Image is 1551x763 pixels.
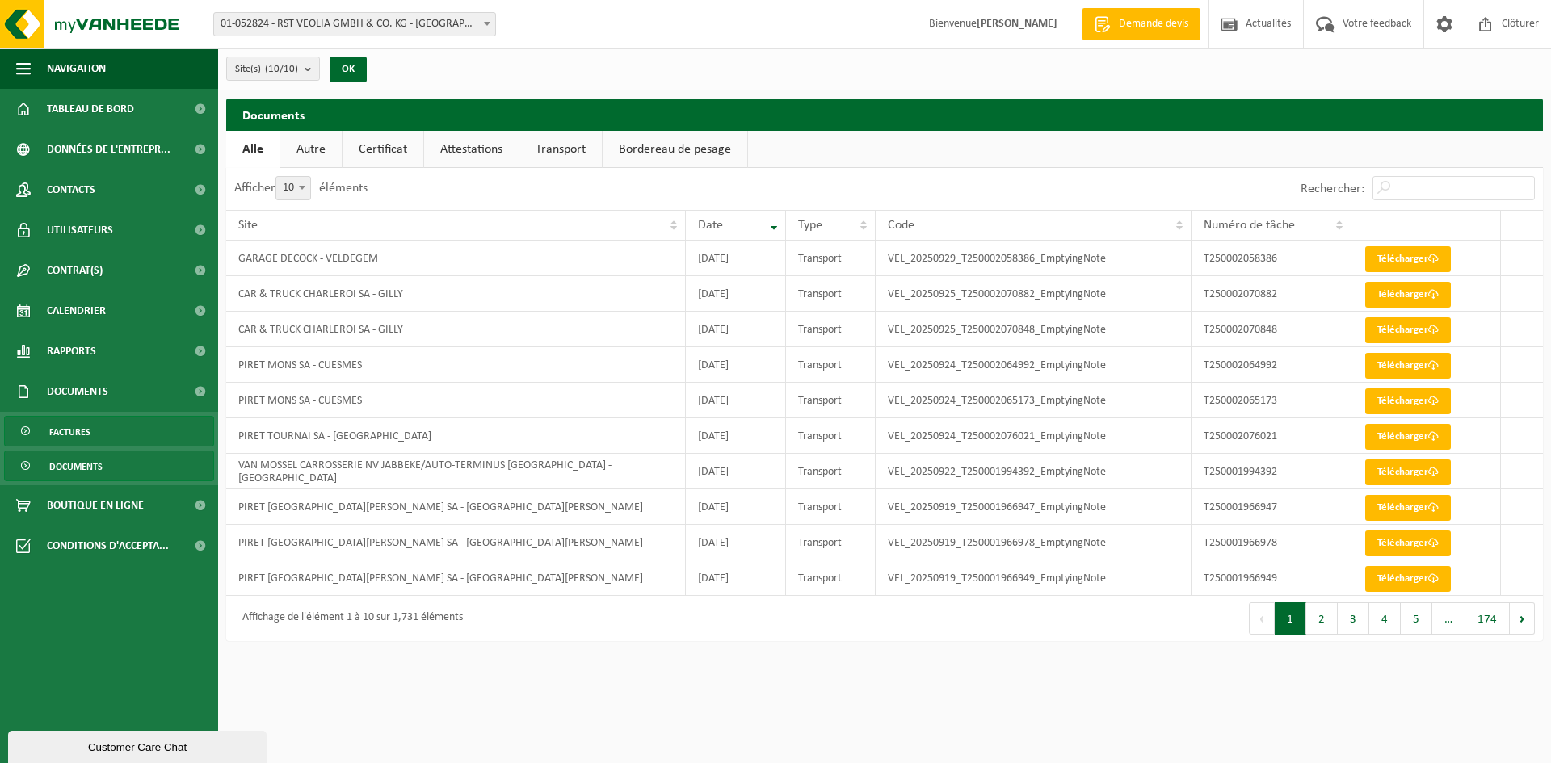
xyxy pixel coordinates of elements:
span: Contrat(s) [47,250,103,291]
div: Affichage de l'élément 1 à 10 sur 1,731 éléments [234,604,463,633]
td: CAR & TRUCK CHARLEROI SA - GILLY [226,312,686,347]
td: GARAGE DECOCK - VELDEGEM [226,241,686,276]
td: VEL_20250925_T250002070848_EmptyingNote [876,312,1192,347]
button: Previous [1249,602,1275,635]
a: Demande devis [1082,8,1200,40]
a: Télécharger [1365,530,1451,556]
a: Attestations [424,131,519,168]
td: T250001966978 [1192,525,1352,560]
span: Date [698,219,723,232]
a: Télécharger [1365,353,1451,379]
td: T250002070882 [1192,276,1352,312]
button: Site(s)(10/10) [226,57,320,81]
a: Télécharger [1365,282,1451,308]
td: PIRET MONS SA - CUESMES [226,347,686,383]
td: CAR & TRUCK CHARLEROI SA - GILLY [226,276,686,312]
td: T250002064992 [1192,347,1352,383]
td: Transport [786,347,875,383]
button: Next [1510,602,1535,635]
td: T250001994392 [1192,454,1352,489]
iframe: chat widget [8,727,270,763]
span: Rapports [47,331,96,371]
button: 3 [1338,602,1369,635]
span: 10 [276,177,310,199]
a: Autre [280,131,342,168]
td: [DATE] [686,276,786,312]
td: VEL_20250919_T250001966947_EmptyingNote [876,489,1192,525]
button: 4 [1369,602,1401,635]
td: VAN MOSSEL CARROSSERIE NV JABBEKE/AUTO-TERMINUS [GEOGRAPHIC_DATA] - [GEOGRAPHIC_DATA] [226,454,686,489]
td: VEL_20250924_T250002064992_EmptyingNote [876,347,1192,383]
td: [DATE] [686,312,786,347]
td: VEL_20250929_T250002058386_EmptyingNote [876,241,1192,276]
td: PIRET MONS SA - CUESMES [226,383,686,418]
td: [DATE] [686,347,786,383]
td: T250002070848 [1192,312,1352,347]
span: Factures [49,417,90,447]
td: Transport [786,276,875,312]
td: VEL_20250924_T250002076021_EmptyingNote [876,418,1192,454]
span: Tableau de bord [47,89,134,129]
label: Rechercher: [1301,182,1364,195]
a: Télécharger [1365,388,1451,414]
a: Documents [4,451,214,481]
td: [DATE] [686,454,786,489]
td: T250001966949 [1192,560,1352,596]
a: Télécharger [1365,424,1451,450]
count: (10/10) [265,64,298,74]
td: Transport [786,418,875,454]
td: T250001966947 [1192,489,1352,525]
span: Demande devis [1115,16,1192,32]
span: Utilisateurs [47,210,113,250]
td: T250002065173 [1192,383,1352,418]
td: Transport [786,525,875,560]
a: Télécharger [1365,495,1451,521]
span: Documents [47,371,108,412]
span: Contacts [47,170,95,210]
td: [DATE] [686,525,786,560]
span: Site [238,219,258,232]
span: Boutique en ligne [47,485,144,526]
td: T250002076021 [1192,418,1352,454]
span: Documents [49,451,103,482]
span: Code [888,219,914,232]
a: Transport [519,131,602,168]
td: VEL_20250924_T250002065173_EmptyingNote [876,383,1192,418]
td: T250002058386 [1192,241,1352,276]
td: Transport [786,383,875,418]
a: Télécharger [1365,459,1451,485]
td: Transport [786,454,875,489]
a: Bordereau de pesage [603,131,747,168]
strong: [PERSON_NAME] [977,18,1057,30]
span: Conditions d'accepta... [47,526,169,566]
span: Calendrier [47,291,106,331]
td: PIRET [GEOGRAPHIC_DATA][PERSON_NAME] SA - [GEOGRAPHIC_DATA][PERSON_NAME] [226,525,686,560]
td: Transport [786,312,875,347]
td: Transport [786,241,875,276]
td: PIRET [GEOGRAPHIC_DATA][PERSON_NAME] SA - [GEOGRAPHIC_DATA][PERSON_NAME] [226,489,686,525]
button: 174 [1465,602,1510,635]
span: Données de l'entrepr... [47,129,170,170]
span: Site(s) [235,57,298,82]
a: Télécharger [1365,317,1451,343]
td: PIRET TOURNAI SA - [GEOGRAPHIC_DATA] [226,418,686,454]
button: 2 [1306,602,1338,635]
td: [DATE] [686,383,786,418]
td: Transport [786,560,875,596]
td: [DATE] [686,560,786,596]
span: … [1432,602,1465,635]
span: 01-052824 - RST VEOLIA GMBH & CO. KG - HERRENBERG [214,13,495,36]
td: PIRET [GEOGRAPHIC_DATA][PERSON_NAME] SA - [GEOGRAPHIC_DATA][PERSON_NAME] [226,560,686,596]
td: [DATE] [686,489,786,525]
button: 1 [1275,602,1306,635]
td: VEL_20250919_T250001966978_EmptyingNote [876,525,1192,560]
td: [DATE] [686,241,786,276]
td: Transport [786,489,875,525]
span: Navigation [47,48,106,89]
td: VEL_20250922_T250001994392_EmptyingNote [876,454,1192,489]
td: VEL_20250919_T250001966949_EmptyingNote [876,560,1192,596]
h2: Documents [226,99,1543,130]
a: Alle [226,131,280,168]
button: 5 [1401,602,1432,635]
